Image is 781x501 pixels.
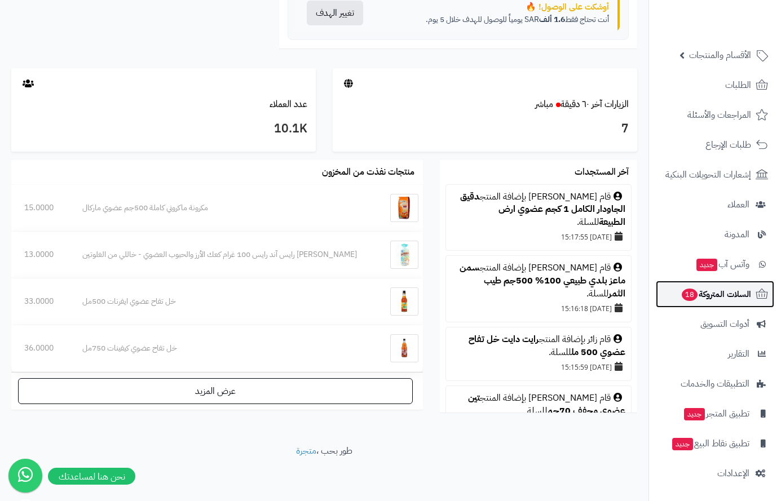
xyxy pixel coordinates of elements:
[468,391,625,418] a: تين عضوي مجفف 70جم
[665,167,751,183] span: إشعارات التحويلات البنكية
[452,190,625,229] div: قام [PERSON_NAME] بإضافة المنتج للسلة.
[725,77,751,93] span: الطلبات
[460,261,625,300] a: سمن ماعز بلدي طبيعي 100% 500جم طيب الثمر
[656,311,774,338] a: أدوات التسويق
[656,460,774,487] a: الإعدادات
[270,97,307,111] a: عدد العملاء
[705,137,751,153] span: طلبات الإرجاع
[687,107,751,123] span: المراجعات والأسئلة
[717,465,749,481] span: الإعدادات
[683,406,749,422] span: تطبيق المتجر
[656,340,774,367] a: التقارير
[656,221,774,248] a: المدونة
[682,289,698,301] span: 18
[20,119,307,139] h3: 10.1K
[656,72,774,99] a: الطلبات
[656,430,774,457] a: تطبيق نقاط البيعجديد
[535,97,629,111] a: الزيارات آخر ٦٠ دقيقةمباشر
[696,259,717,271] span: جديد
[656,161,774,188] a: إشعارات التحويلات البنكية
[24,202,56,214] div: 15.0000
[656,281,774,308] a: السلات المتروكة18
[656,370,774,397] a: التطبيقات والخدمات
[728,346,749,362] span: التقارير
[452,333,625,359] div: قام زائر بإضافة المنتج للسلة.
[656,101,774,128] a: المراجعات والأسئلة
[322,167,414,178] h3: منتجات نفذت من المخزون
[681,376,749,392] span: التطبيقات والخدمات
[18,378,413,404] a: عرض المزيد
[656,191,774,218] a: العملاء
[689,47,751,63] span: الأقسام والمنتجات
[656,131,774,158] a: طلبات الإرجاع
[452,392,625,418] div: قام [PERSON_NAME] بإضافة المنتج للسلة.
[341,119,629,139] h3: 7
[700,316,749,332] span: أدوات التسويق
[452,229,625,245] div: [DATE] 15:17:55
[656,400,774,427] a: تطبيق المتجرجديد
[656,251,774,278] a: وآتس آبجديد
[695,256,749,272] span: وآتس آب
[390,287,418,316] img: خل تفاح عضوي ايفرنات 500مل
[684,408,705,420] span: جديد
[390,241,418,269] img: بروبايوس رايس آند رايس 100 غرام كعك الأرز والحبوب العضوي - خاللي من الغلوتين
[82,343,371,354] div: خل تفاح عضوي كيفينات 750مل
[727,197,749,212] span: العملاء
[82,202,371,214] div: مكرونة ماكروني كاملة 500جم عضوي ماركال
[24,249,56,260] div: 13.0000
[575,167,629,178] h3: آخر المستجدات
[24,343,56,354] div: 36.0000
[704,32,770,55] img: logo-2.png
[452,261,625,300] div: قام [PERSON_NAME] بإضافة المنتج للسلة.
[382,14,609,25] p: أنت تحتاج فقط SAR يومياً للوصول للهدف خلال 5 يوم.
[390,334,418,362] img: خل تفاح عضوي كيفينات 750مل
[671,436,749,451] span: تطبيق نقاط البيع
[82,296,371,307] div: خل تفاح عضوي ايفرنات 500مل
[382,1,609,13] div: أوشكت على الوصول! 🔥
[460,190,625,229] a: دقيق الجاودار الكامل 1 كجم عضوي ارض الطبيعة
[390,194,418,222] img: مكرونة ماكروني كاملة 500جم عضوي ماركال
[681,286,751,302] span: السلات المتروكة
[452,359,625,375] div: [DATE] 15:15:59
[296,444,316,458] a: متجرة
[672,438,693,450] span: جديد
[307,1,363,25] button: تغيير الهدف
[535,97,553,111] small: مباشر
[82,249,371,260] div: [PERSON_NAME] رايس آند رايس 100 غرام كعك الأرز والحبوب العضوي - خاللي من الغلوتين
[452,300,625,316] div: [DATE] 15:16:18
[24,296,56,307] div: 33.0000
[539,14,565,25] strong: 1.6 ألف
[469,332,625,359] a: رايت دايت خل تفاح عضوي 500 مل
[725,227,749,242] span: المدونة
